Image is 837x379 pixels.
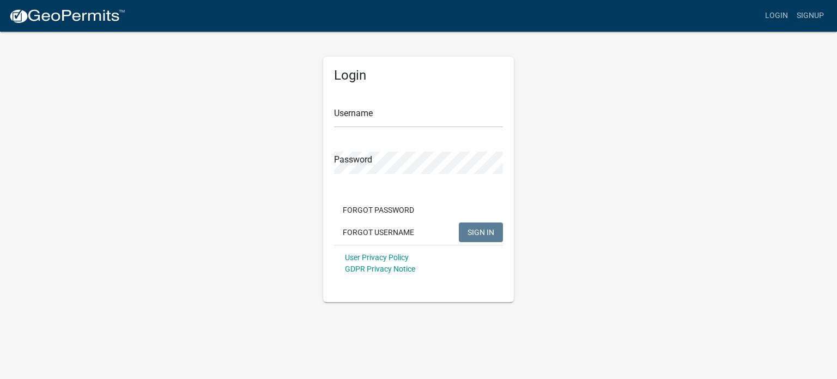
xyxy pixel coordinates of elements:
a: GDPR Privacy Notice [345,264,415,273]
span: SIGN IN [468,227,494,236]
a: User Privacy Policy [345,253,409,262]
a: Signup [792,5,828,26]
a: Login [761,5,792,26]
button: Forgot Password [334,200,423,220]
h5: Login [334,68,503,83]
button: Forgot Username [334,222,423,242]
button: SIGN IN [459,222,503,242]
